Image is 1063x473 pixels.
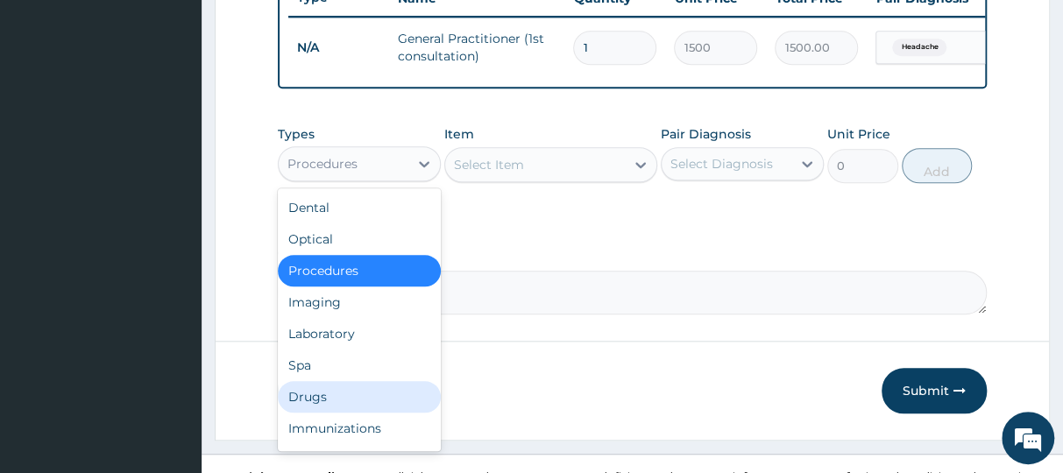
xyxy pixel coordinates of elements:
div: Procedures [287,155,358,173]
label: Types [278,127,315,142]
div: Select Item [454,156,524,173]
textarea: Type your message and hit 'Enter' [9,300,334,361]
div: Procedures [278,255,441,286]
div: Drugs [278,381,441,413]
div: Minimize live chat window [287,9,330,51]
div: Laboratory [278,318,441,349]
label: Unit Price [827,125,890,143]
td: General Practitioner (1st consultation) [389,21,564,74]
div: Immunizations [278,413,441,444]
div: Imaging [278,286,441,318]
label: Comment [278,246,986,261]
span: We're online! [102,131,242,308]
button: Submit [882,368,987,413]
div: Spa [278,349,441,381]
label: Item [444,125,474,143]
span: Headache [892,39,946,56]
div: Dental [278,192,441,223]
div: Optical [278,223,441,255]
div: Select Diagnosis [670,155,773,173]
button: Add [902,148,973,183]
label: Pair Diagnosis [661,125,751,143]
div: Chat with us now [91,98,294,121]
img: d_794563401_company_1708531726252_794563401 [32,88,71,131]
td: N/A [288,32,389,64]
